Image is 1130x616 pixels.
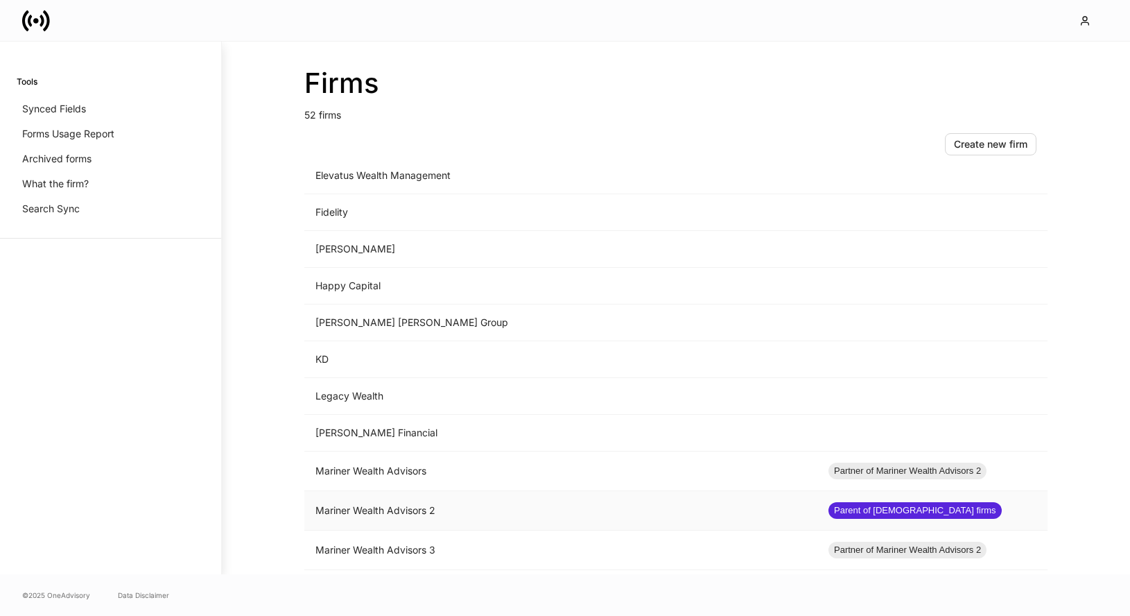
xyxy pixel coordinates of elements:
[945,133,1036,155] button: Create new firm
[304,341,817,378] td: KD
[304,67,1048,100] h2: Firms
[304,100,1048,122] p: 52 firms
[304,531,817,570] td: Mariner Wealth Advisors 3
[304,157,817,194] td: Elevatus Wealth Management
[304,231,817,268] td: [PERSON_NAME]
[304,194,817,231] td: Fidelity
[304,268,817,305] td: Happy Capital
[304,415,817,452] td: [PERSON_NAME] Financial
[22,102,86,116] p: Synced Fields
[17,171,205,196] a: What the firm?
[304,491,817,531] td: Mariner Wealth Advisors 2
[17,96,205,121] a: Synced Fields
[828,464,986,478] span: Partner of Mariner Wealth Advisors 2
[22,152,92,166] p: Archived forms
[304,452,817,491] td: Mariner Wealth Advisors
[954,139,1027,149] div: Create new firm
[17,121,205,146] a: Forms Usage Report
[22,177,89,191] p: What the firm?
[22,202,80,216] p: Search Sync
[118,590,169,601] a: Data Disclaimer
[828,543,986,557] span: Partner of Mariner Wealth Advisors 2
[304,570,817,607] td: Marksman Wealth Management
[304,305,817,341] td: [PERSON_NAME] [PERSON_NAME] Group
[17,75,37,88] h6: Tools
[17,146,205,171] a: Archived forms
[17,196,205,221] a: Search Sync
[828,504,1002,517] span: Parent of [DEMOGRAPHIC_DATA] firms
[22,590,90,601] span: © 2025 OneAdvisory
[22,127,114,141] p: Forms Usage Report
[304,378,817,415] td: Legacy Wealth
